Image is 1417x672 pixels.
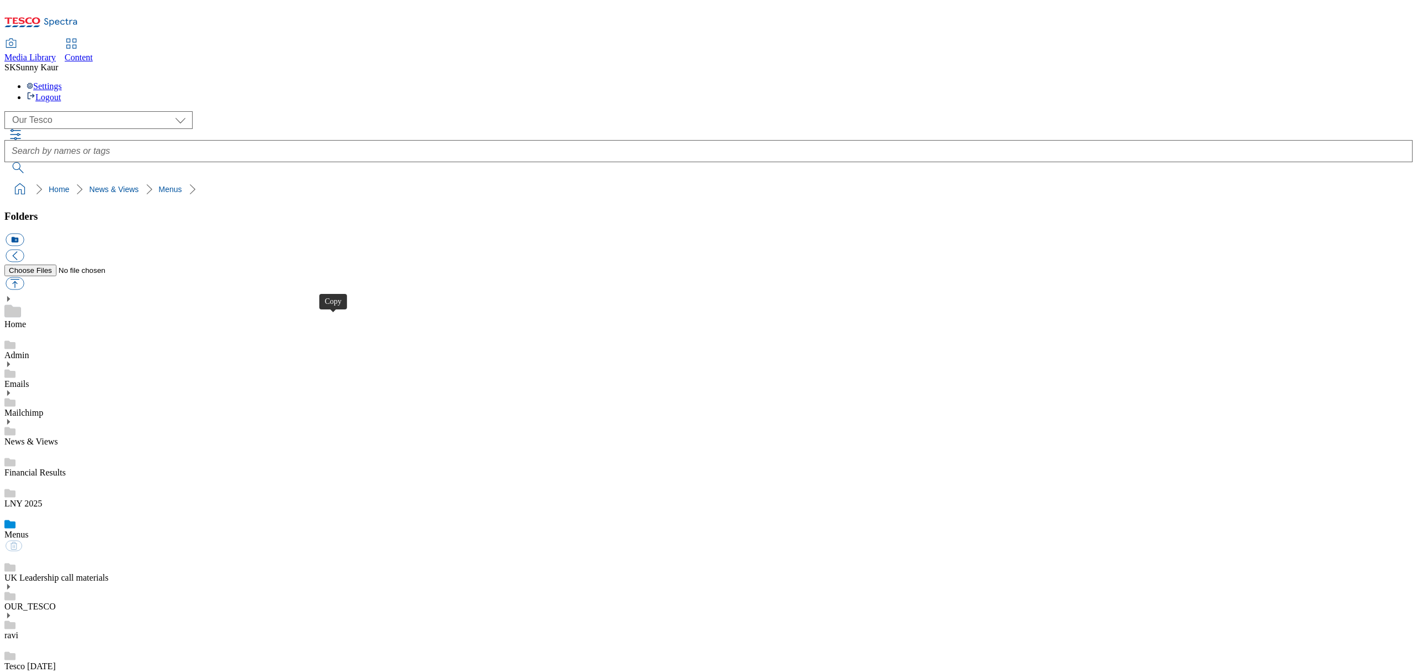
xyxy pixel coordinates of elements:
a: OUR_TESCO [4,602,55,611]
a: UK Leadership call materials [4,573,108,582]
a: Media Library [4,39,56,63]
a: Mailchimp [4,408,43,417]
a: News & Views [4,437,58,446]
span: SK [4,63,15,72]
a: ravi [4,630,18,640]
a: Home [4,319,26,329]
span: Media Library [4,53,56,62]
span: Sunny Kaur [15,63,58,72]
input: Search by names or tags [4,140,1413,162]
a: Financial Results [4,468,66,477]
a: Tesco [DATE] [4,661,56,671]
a: Emails [4,379,29,389]
a: home [11,180,29,198]
a: LNY 2025 [4,499,42,508]
a: Logout [27,92,61,102]
a: News & Views [89,185,138,194]
a: Content [65,39,93,63]
a: Settings [27,81,62,91]
a: Menus [159,185,182,194]
h3: Folders [4,210,1413,223]
a: Admin [4,350,29,360]
a: Menus [4,530,29,539]
a: Home [49,185,69,194]
span: Content [65,53,93,62]
nav: breadcrumb [4,179,1413,200]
